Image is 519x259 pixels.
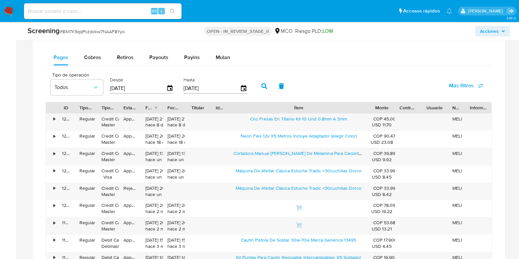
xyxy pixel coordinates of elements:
button: Acciones [475,26,510,36]
div: MCO [274,28,292,35]
a: Notificaciones [446,8,452,14]
span: Riesgo PLD: [295,28,333,35]
span: s [161,8,162,14]
span: 3.161.2 [506,15,516,21]
button: search-icon [165,7,179,16]
b: Screening [28,25,60,36]
a: Salir [507,8,514,14]
span: Accesos rápidos [403,8,440,14]
input: Buscar usuario o caso... [24,7,182,15]
span: LOW [322,27,333,35]
span: # 8lM7K9qqPczdokw7NAAF8Yyo [60,28,125,35]
span: Acciones [480,26,499,36]
p: marcela.perdomo@mercadolibre.com.co [468,8,505,14]
p: OPEN - IN_REVIEW_STAGE_II [204,27,271,36]
span: Alt [152,8,157,14]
